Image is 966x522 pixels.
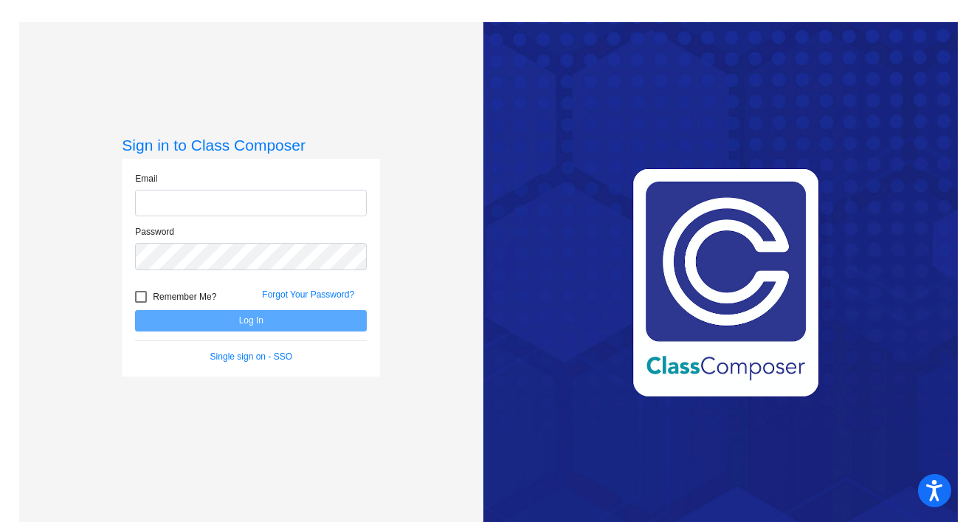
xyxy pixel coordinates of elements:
a: Forgot Your Password? [262,289,354,300]
button: Log In [135,310,367,332]
h3: Sign in to Class Composer [122,136,380,154]
label: Password [135,225,174,238]
a: Single sign on - SSO [210,351,292,362]
label: Email [135,172,157,185]
span: Remember Me? [153,288,216,306]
